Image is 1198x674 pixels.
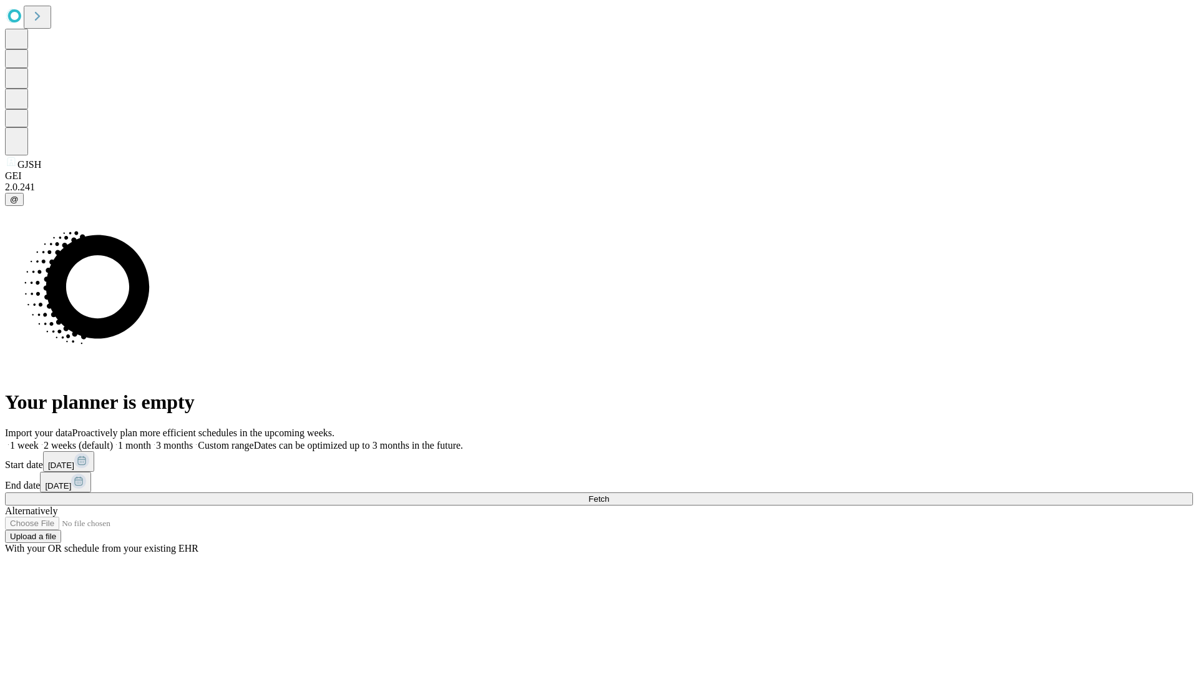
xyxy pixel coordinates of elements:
div: GEI [5,170,1193,182]
span: 1 month [118,440,151,451]
span: Import your data [5,427,72,438]
span: @ [10,195,19,204]
span: [DATE] [48,461,74,470]
span: Proactively plan more efficient schedules in the upcoming weeks. [72,427,334,438]
button: @ [5,193,24,206]
span: 1 week [10,440,39,451]
span: With your OR schedule from your existing EHR [5,543,198,554]
span: [DATE] [45,481,71,491]
div: 2.0.241 [5,182,1193,193]
span: Dates can be optimized up to 3 months in the future. [254,440,463,451]
button: Fetch [5,492,1193,506]
span: 2 weeks (default) [44,440,113,451]
span: Fetch [588,494,609,504]
div: Start date [5,451,1193,472]
button: [DATE] [43,451,94,472]
div: End date [5,472,1193,492]
button: Upload a file [5,530,61,543]
h1: Your planner is empty [5,391,1193,414]
span: Custom range [198,440,253,451]
span: 3 months [156,440,193,451]
span: GJSH [17,159,41,170]
span: Alternatively [5,506,57,516]
button: [DATE] [40,472,91,492]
